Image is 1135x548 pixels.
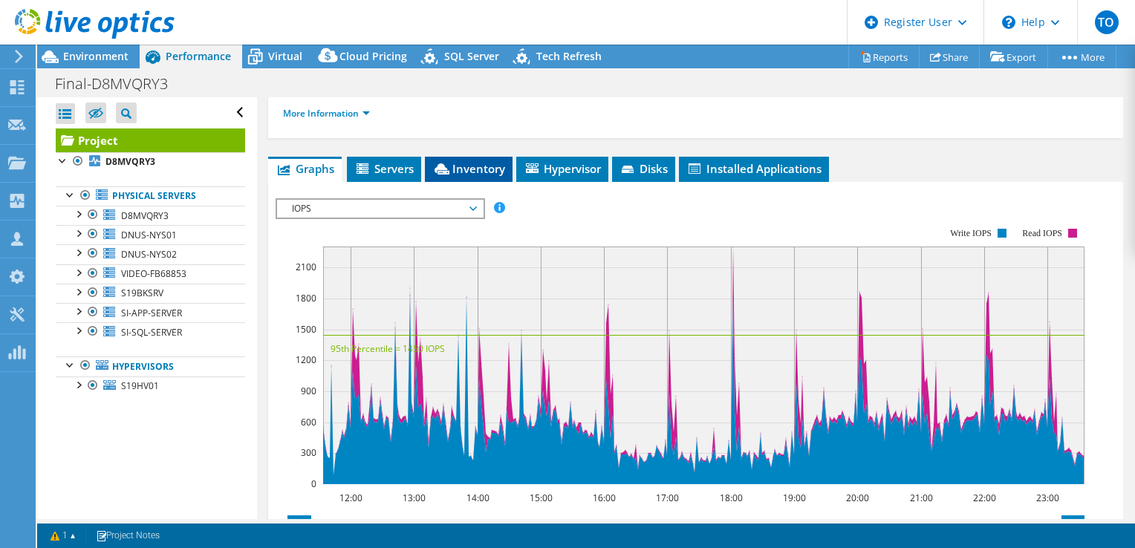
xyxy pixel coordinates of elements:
a: D8MVQRY3 [56,152,245,172]
text: 23:00 [1035,492,1058,504]
span: SQL Server [444,49,499,63]
span: VIDEO-FB68853 [121,267,186,280]
text: 14:00 [466,492,489,504]
a: 1 [40,526,86,545]
span: Tech Refresh [536,49,602,63]
text: 95th Percentile = 1450 IOPS [331,342,445,355]
text: 600 [301,416,316,428]
text: 16:00 [592,492,615,504]
a: Export [979,45,1048,68]
a: D8MVQRY3 [56,206,245,225]
span: Inventory [432,161,505,176]
a: Share [919,45,980,68]
a: S19BKSRV [56,284,245,303]
a: Hypervisors [56,356,245,376]
span: Performance [166,49,231,63]
span: DNUS-NYS01 [121,229,177,241]
span: S19HV01 [121,379,159,392]
text: 21:00 [909,492,932,504]
span: Hypervisor [524,161,601,176]
span: DNUS-NYS02 [121,248,177,261]
text: 1500 [296,323,316,336]
span: Installed Applications [686,161,822,176]
text: 13:00 [402,492,425,504]
span: Graphs [276,161,334,176]
span: SI-SQL-SERVER [121,326,182,339]
a: More Information [283,107,370,120]
span: IOPS [284,200,475,218]
span: S19BKSRV [121,287,163,299]
text: 900 [301,385,316,397]
span: Servers [354,161,414,176]
text: 20:00 [845,492,868,504]
a: Project [56,128,245,152]
b: D8MVQRY3 [105,155,155,168]
text: 22:00 [972,492,995,504]
span: Environment [63,49,129,63]
span: TO [1095,10,1119,34]
a: S19HV01 [56,376,245,396]
svg: \n [1002,16,1015,29]
span: Disks [619,161,668,176]
span: SI-APP-SERVER [121,307,182,319]
text: Write IOPS [950,228,992,238]
text: 18:00 [719,492,742,504]
span: Virtual [268,49,302,63]
a: VIDEO-FB68853 [56,264,245,284]
a: Project Notes [85,526,170,545]
text: 19:00 [782,492,805,504]
a: More [1047,45,1116,68]
a: DNUS-NYS01 [56,225,245,244]
a: SI-APP-SERVER [56,303,245,322]
text: 17:00 [655,492,678,504]
text: 0 [311,477,316,490]
a: Reports [848,45,920,68]
text: 300 [301,446,316,459]
a: SI-SQL-SERVER [56,322,245,342]
text: 2100 [296,261,316,273]
text: 12:00 [339,492,362,504]
h1: Final-D8MVQRY3 [48,76,191,92]
text: 15:00 [529,492,552,504]
text: Read IOPS [1022,228,1062,238]
text: 1200 [296,353,316,366]
a: Physical Servers [56,186,245,206]
text: 1800 [296,292,316,304]
span: Cloud Pricing [339,49,407,63]
a: DNUS-NYS02 [56,244,245,264]
span: D8MVQRY3 [121,209,169,222]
